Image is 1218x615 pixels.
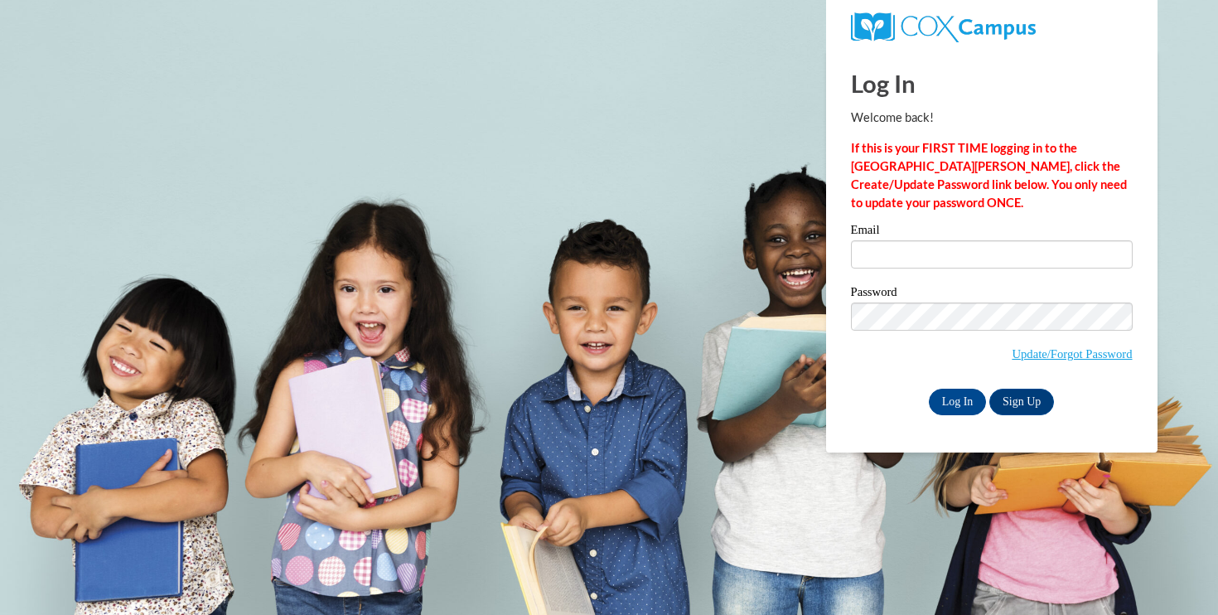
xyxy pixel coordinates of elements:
strong: If this is your FIRST TIME logging in to the [GEOGRAPHIC_DATA][PERSON_NAME], click the Create/Upd... [851,141,1127,210]
p: Welcome back! [851,109,1133,127]
label: Password [851,286,1133,303]
a: COX Campus [851,19,1036,33]
label: Email [851,224,1133,240]
input: Log In [929,389,987,415]
a: Sign Up [989,389,1054,415]
a: Update/Forgot Password [1012,347,1132,361]
h1: Log In [851,66,1133,100]
img: COX Campus [851,12,1036,42]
